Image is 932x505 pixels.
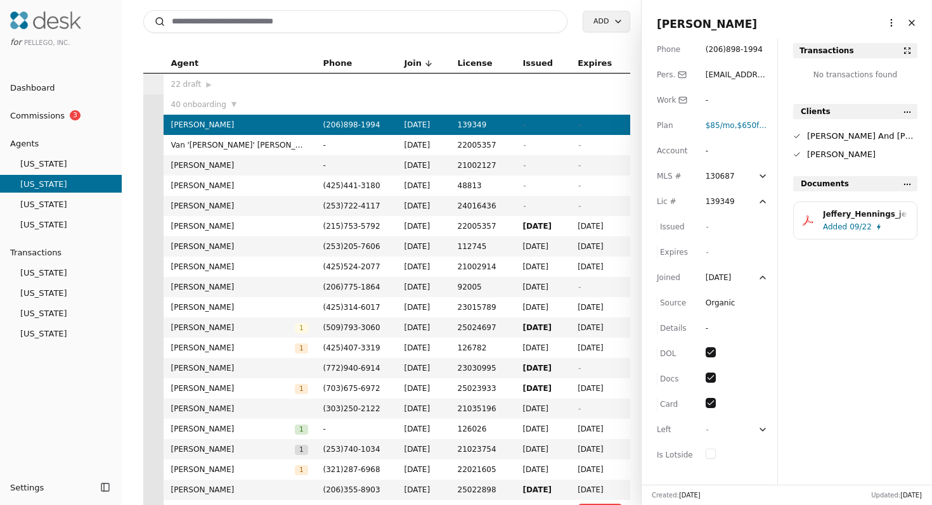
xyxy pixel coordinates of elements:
[10,11,81,29] img: Desk
[657,195,693,208] div: Lic #
[793,68,917,89] div: No transactions found
[5,477,96,497] button: Settings
[295,384,307,394] span: 1
[522,301,562,314] span: [DATE]
[171,423,295,435] span: [PERSON_NAME]
[323,201,380,210] span: ( 253 ) 722 - 4117
[706,121,735,130] span: $85 /mo
[458,260,508,273] span: 21002914
[405,443,443,456] span: [DATE]
[458,281,508,293] span: 92005
[578,364,580,373] span: -
[522,402,562,415] span: [DATE]
[657,68,693,81] div: Pers.
[323,364,380,373] span: ( 772 ) 940 - 6914
[405,483,443,496] span: [DATE]
[171,78,308,91] div: 22 draft
[295,425,307,435] span: 1
[522,120,525,129] span: -
[522,161,525,170] span: -
[522,201,525,210] span: -
[578,141,580,150] span: -
[578,404,580,413] span: -
[578,161,580,170] span: -
[522,240,562,253] span: [DATE]
[323,485,380,494] span: ( 206 ) 355 - 8903
[10,37,22,47] span: for
[578,181,580,190] span: -
[657,347,693,360] div: DOL
[657,144,693,157] div: Account
[657,246,693,259] div: Expires
[295,423,307,435] button: 1
[70,110,81,120] span: 3
[578,443,622,456] span: [DATE]
[171,362,308,374] span: [PERSON_NAME]
[323,242,380,251] span: ( 253 ) 205 - 7606
[522,141,525,150] span: -
[171,118,308,131] span: [PERSON_NAME]
[522,56,553,70] span: Issued
[578,56,612,70] span: Expires
[823,208,908,221] div: Jeffery_Hennings_jeffery_hennings.pdf
[799,44,854,57] div: Transactions
[171,463,295,476] span: [PERSON_NAME]
[171,342,295,354] span: [PERSON_NAME]
[522,423,562,435] span: [DATE]
[323,343,380,352] span: ( 425 ) 407 - 3319
[578,220,622,233] span: [DATE]
[323,262,380,271] span: ( 425 ) 524 - 2077
[458,200,508,212] span: 24016436
[871,490,922,500] div: Updated:
[657,373,693,385] div: Docs
[522,382,562,395] span: [DATE]
[706,70,767,105] span: [EMAIL_ADDRESS][DOMAIN_NAME]
[323,404,380,413] span: ( 303 ) 250 - 2122
[578,201,580,210] span: -
[323,56,353,70] span: Phone
[900,492,922,499] span: [DATE]
[323,323,380,332] span: ( 509 ) 793 - 3060
[578,483,622,496] span: [DATE]
[578,240,622,253] span: [DATE]
[323,139,389,151] span: -
[171,382,295,395] span: [PERSON_NAME]
[323,423,389,435] span: -
[801,177,849,190] span: Documents
[231,99,236,110] span: ▼
[405,179,443,192] span: [DATE]
[807,148,917,161] div: [PERSON_NAME]
[10,481,44,494] span: Settings
[801,105,831,118] span: Clients
[171,139,308,151] span: Van '[PERSON_NAME]' [PERSON_NAME]
[171,443,295,456] span: [PERSON_NAME]
[823,221,847,233] span: Added
[522,321,562,334] span: [DATE]
[807,129,917,143] div: [PERSON_NAME] And [PERSON_NAME]
[405,56,422,70] span: Join
[578,342,622,354] span: [DATE]
[405,402,443,415] span: [DATE]
[171,179,308,192] span: [PERSON_NAME]
[458,402,508,415] span: 21035196
[737,121,769,130] span: $650 fee
[458,301,508,314] span: 23015789
[522,463,562,476] span: [DATE]
[171,220,308,233] span: [PERSON_NAME]
[323,303,380,312] span: ( 425 ) 314 - 6017
[458,463,508,476] span: 22021605
[657,221,693,233] div: Issued
[405,281,443,293] span: [DATE]
[323,159,389,172] span: -
[458,139,508,151] span: 22005357
[578,463,622,476] span: [DATE]
[578,382,622,395] span: [DATE]
[522,181,525,190] span: -
[171,483,308,496] span: [PERSON_NAME]
[171,200,308,212] span: [PERSON_NAME]
[458,240,508,253] span: 112745
[657,94,693,106] div: Work
[323,120,380,129] span: ( 206 ) 898 - 1994
[405,362,443,374] span: [DATE]
[171,281,308,293] span: [PERSON_NAME]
